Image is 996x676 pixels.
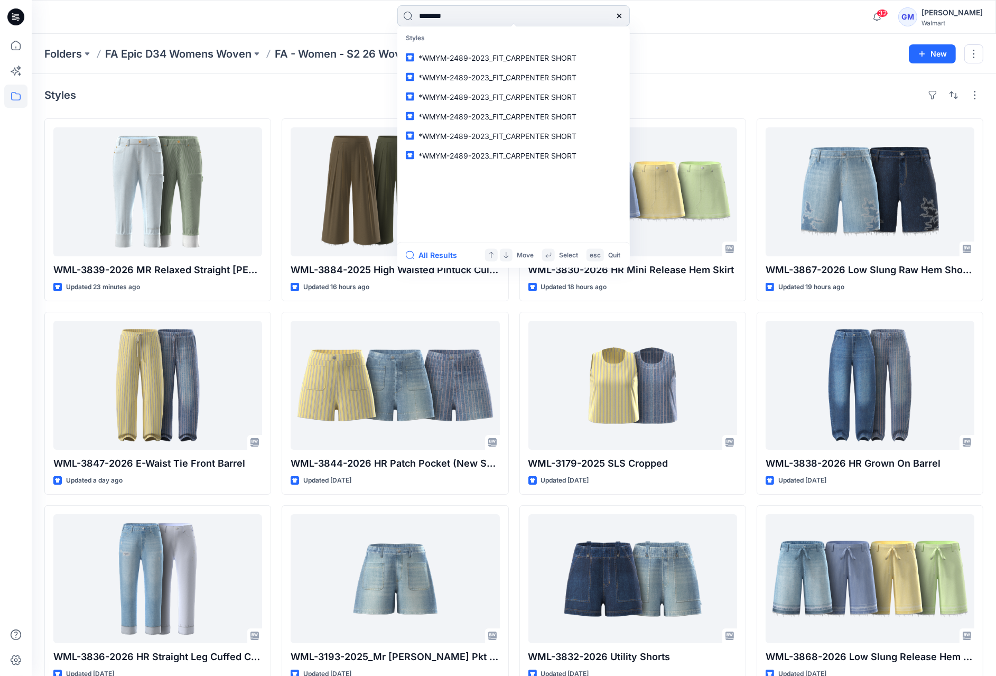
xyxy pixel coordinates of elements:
[291,263,499,277] p: WML-3884-2025 High Waisted Pintuck Culottes
[766,650,974,664] p: WML-3868-2026 Low Slung Release Hem Bermuda Short
[53,263,262,277] p: WML-3839-2026 MR Relaxed Straight [PERSON_NAME]
[528,127,737,256] a: WML-3830-2026 HR Mini Release Hem Skirt
[53,456,262,471] p: WML-3847-2026 E-Waist Tie Front Barrel
[541,475,589,486] p: Updated [DATE]
[291,650,499,664] p: WML-3193-2025_Mr [PERSON_NAME] Pkt Denim Short
[418,131,576,140] span: *WMYM-2489-2023_FIT_CARPENTER SHORT
[53,514,262,643] a: WML-3836-2026 HR Straight Leg Cuffed Crop Jean
[517,249,534,261] p: Move
[291,127,499,256] a: WML-3884-2025 High Waisted Pintuck Culottes
[418,72,576,81] span: *WMYM-2489-2023_FIT_CARPENTER SHORT
[303,475,351,486] p: Updated [DATE]
[399,67,628,87] a: *WMYM-2489-2023_FIT_CARPENTER SHORT
[66,475,123,486] p: Updated a day ago
[291,514,499,643] a: WML-3193-2025_Mr Patch Pkt Denim Short
[608,249,620,261] p: Quit
[66,282,140,293] p: Updated 23 minutes ago
[53,650,262,664] p: WML-3836-2026 HR Straight Leg Cuffed Crop [PERSON_NAME]
[291,456,499,471] p: WML-3844-2026 HR Patch Pocket (New Sailor Short)
[275,47,446,61] p: FA - Women - S2 26 Woven Board
[590,249,601,261] p: esc
[399,145,628,165] a: *WMYM-2489-2023_FIT_CARPENTER SHORT
[766,127,974,256] a: WML-3867-2026 Low Slung Raw Hem Short - Inseam 7"
[766,321,974,450] a: WML-3838-2026 HR Grown On Barrel
[406,249,464,262] button: All Results
[921,19,983,27] div: Walmart
[399,106,628,126] a: *WMYM-2489-2023_FIT_CARPENTER SHORT
[766,456,974,471] p: WML-3838-2026 HR Grown On Barrel
[399,29,628,48] p: Styles
[399,87,628,106] a: *WMYM-2489-2023_FIT_CARPENTER SHORT
[778,475,826,486] p: Updated [DATE]
[766,514,974,643] a: WML-3868-2026 Low Slung Release Hem Bermuda Short
[399,48,628,67] a: *WMYM-2489-2023_FIT_CARPENTER SHORT
[399,126,628,145] a: *WMYM-2489-2023_FIT_CARPENTER SHORT
[541,282,607,293] p: Updated 18 hours ago
[303,282,369,293] p: Updated 16 hours ago
[766,263,974,277] p: WML-3867-2026 Low Slung Raw Hem Short - Inseam 7"
[898,7,917,26] div: GM
[44,47,82,61] a: Folders
[291,321,499,450] a: WML-3844-2026 HR Patch Pocket (New Sailor Short)
[418,151,576,160] span: *WMYM-2489-2023_FIT_CARPENTER SHORT
[921,6,983,19] div: [PERSON_NAME]
[53,127,262,256] a: WML-3839-2026 MR Relaxed Straight Carpenter
[909,44,956,63] button: New
[528,263,737,277] p: WML-3830-2026 HR Mini Release Hem Skirt
[778,282,844,293] p: Updated 19 hours ago
[418,112,576,121] span: *WMYM-2489-2023_FIT_CARPENTER SHORT
[528,514,737,643] a: WML-3832-2026 Utility Shorts
[528,321,737,450] a: WML-3179-2025 SLS Cropped
[528,456,737,471] p: WML-3179-2025 SLS Cropped
[44,89,76,101] h4: Styles
[418,53,576,62] span: *WMYM-2489-2023_FIT_CARPENTER SHORT
[53,321,262,450] a: WML-3847-2026 E-Waist Tie Front Barrel
[105,47,252,61] a: FA Epic D34 Womens Woven
[418,92,576,101] span: *WMYM-2489-2023_FIT_CARPENTER SHORT
[877,9,888,17] span: 32
[559,249,578,261] p: Select
[528,650,737,664] p: WML-3832-2026 Utility Shorts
